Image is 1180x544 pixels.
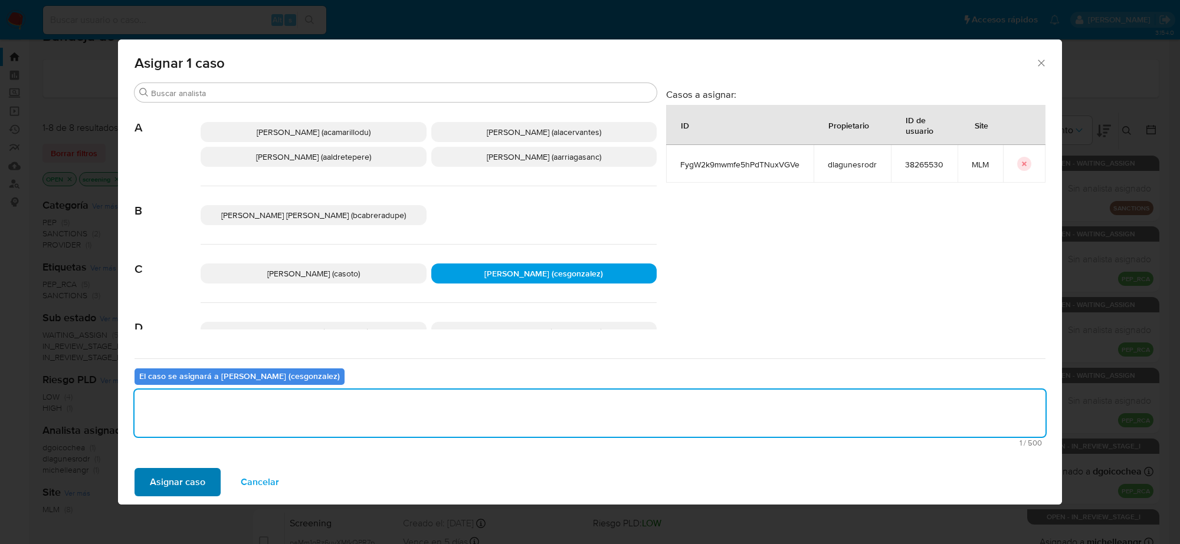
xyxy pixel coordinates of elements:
[905,159,943,170] span: 38265530
[151,88,652,98] input: Buscar analista
[267,268,360,279] span: [PERSON_NAME] (casoto)
[891,105,957,144] div: ID de usuario
[258,326,369,338] span: [PERSON_NAME] (dgoicochea)
[814,111,883,139] div: Propietario
[680,159,799,170] span: FygW2k9mwmfe5hPdTNuxVGVe
[961,111,1002,139] div: Site
[201,205,427,225] div: [PERSON_NAME] [PERSON_NAME] (bcabreradupe)
[972,159,989,170] span: MLM
[201,263,427,283] div: [PERSON_NAME] (casoto)
[138,439,1042,447] span: Máximo 500 caracteres
[1035,57,1046,68] button: Cerrar ventana
[118,39,1062,505] div: assign-modal
[135,186,201,218] span: B
[431,322,657,342] div: [PERSON_NAME] (dlagunesrodr)
[431,122,657,142] div: [PERSON_NAME] (alacervantes)
[201,147,427,167] div: [PERSON_NAME] (aaldretepere)
[135,468,221,496] button: Asignar caso
[201,322,427,342] div: [PERSON_NAME] (dgoicochea)
[487,126,601,138] span: [PERSON_NAME] (alacervantes)
[135,245,201,276] span: C
[241,469,279,495] span: Cancelar
[256,151,371,163] span: [PERSON_NAME] (aaldretepere)
[135,103,201,135] span: A
[666,88,1045,100] h3: Casos a asignar:
[139,88,149,97] button: Buscar
[225,468,294,496] button: Cancelar
[201,122,427,142] div: [PERSON_NAME] (acamarillodu)
[257,126,371,138] span: [PERSON_NAME] (acamarillodu)
[135,56,1035,70] span: Asignar 1 caso
[135,303,201,335] span: D
[828,159,877,170] span: dlagunesrodr
[487,151,601,163] span: [PERSON_NAME] (aarriagasanc)
[667,111,703,139] div: ID
[485,326,602,338] span: [PERSON_NAME] (dlagunesrodr)
[139,370,340,382] b: El caso se asignará a [PERSON_NAME] (cesgonzalez)
[221,209,406,221] span: [PERSON_NAME] [PERSON_NAME] (bcabreradupe)
[431,147,657,167] div: [PERSON_NAME] (aarriagasanc)
[484,268,603,279] span: [PERSON_NAME] (cesgonzalez)
[150,469,205,495] span: Asignar caso
[1017,157,1031,171] button: icon-button
[431,263,657,283] div: [PERSON_NAME] (cesgonzalez)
